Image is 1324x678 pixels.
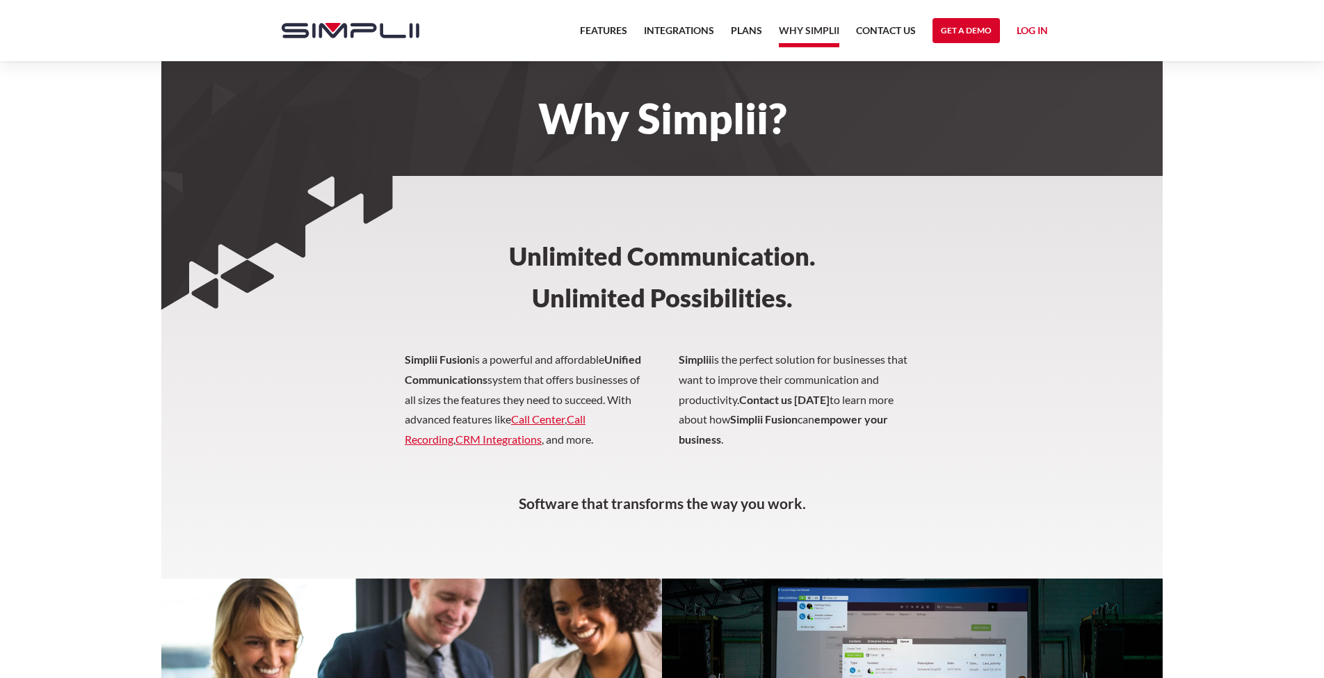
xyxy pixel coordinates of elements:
[580,22,627,47] a: Features
[405,350,919,470] p: is a powerful and affordable system that offers businesses of all sizes the features they need to...
[933,18,1000,43] a: Get a Demo
[739,393,830,406] strong: Contact us [DATE]
[779,22,839,47] a: Why Simplii
[455,433,542,446] a: CRM Integrations
[856,22,916,47] a: Contact US
[731,22,762,47] a: Plans
[730,412,798,426] strong: Simplii Fusion
[519,494,806,512] strong: Software that transforms the way you work.
[268,103,1056,134] h1: Why Simplii?
[445,176,879,350] h3: Unlimited Communication. ‍ Unlimited Possibilities.
[511,412,565,426] a: Call Center
[644,22,714,47] a: Integrations
[1017,22,1048,43] a: Log in
[282,23,419,38] img: Simplii
[405,353,641,386] strong: Unified Communications
[679,353,711,366] strong: Simplii
[405,353,472,366] strong: Simplii Fusion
